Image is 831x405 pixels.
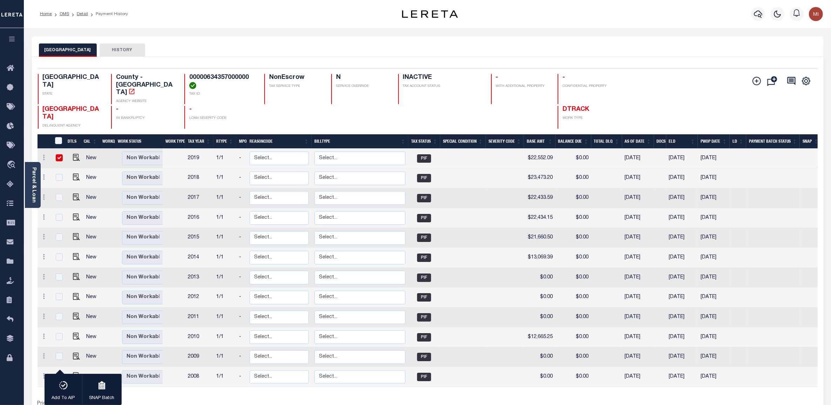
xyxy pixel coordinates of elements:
td: 2017 [185,188,213,208]
td: $0.00 [524,308,556,328]
td: $0.00 [556,308,591,328]
td: New [83,268,103,288]
td: New [83,228,103,248]
th: PWOP Date: activate to sort column ascending [698,134,730,149]
th: Docs [654,134,666,149]
span: PIF [417,274,431,282]
td: [DATE] [666,208,698,228]
td: 1/1 [213,149,236,169]
td: - [236,168,247,188]
td: - [236,328,247,347]
h4: 00000634357000000 [189,74,256,89]
th: Severity Code: activate to sort column ascending [486,134,524,149]
th: RType: activate to sort column ascending [213,134,236,149]
td: $0.00 [556,168,591,188]
td: [DATE] [666,367,698,387]
span: - [496,74,498,81]
h4: [GEOGRAPHIC_DATA] [43,74,103,89]
td: 2016 [185,208,213,228]
td: New [83,188,103,208]
td: - [236,208,247,228]
a: Parcel & Loan [31,167,36,203]
td: [DATE] [666,149,698,169]
span: PIF [417,313,431,322]
td: 1/1 [213,288,236,308]
th: &nbsp;&nbsp;&nbsp;&nbsp;&nbsp;&nbsp;&nbsp;&nbsp;&nbsp;&nbsp; [38,134,51,149]
td: - [236,347,247,367]
p: TAX ID [189,92,256,97]
td: 1/1 [213,367,236,387]
span: PIF [417,194,431,202]
td: [DATE] [666,248,698,268]
th: Base Amt: activate to sort column ascending [524,134,556,149]
td: New [83,248,103,268]
p: AGENCY WEBSITE [116,99,176,104]
td: [DATE] [622,308,654,328]
button: HISTORY [100,43,145,57]
td: - [236,308,247,328]
td: $0.00 [556,268,591,288]
p: SERVICE OVERRIDE [336,84,390,89]
td: [DATE] [622,149,654,169]
td: [DATE] [698,149,730,169]
td: [DATE] [698,367,730,387]
td: 2013 [185,268,213,288]
td: New [83,288,103,308]
td: 1/1 [213,228,236,248]
td: [DATE] [666,268,698,288]
td: [DATE] [622,228,654,248]
td: $0.00 [556,367,591,387]
td: $0.00 [556,188,591,208]
td: - [236,288,247,308]
p: LOAN SEVERITY CODE [189,116,256,121]
th: BillType: activate to sort column ascending [312,134,408,149]
button: [GEOGRAPHIC_DATA] [39,43,97,57]
p: WORK TYPE [563,116,622,121]
td: - [236,268,247,288]
td: 2010 [185,328,213,347]
p: TAX SERVICE TYPE [269,84,323,89]
td: - [236,149,247,169]
th: Tax Year: activate to sort column ascending [185,134,213,149]
th: &nbsp; [51,134,65,149]
span: PIF [417,174,431,182]
h4: NonEscrow [269,74,323,82]
td: [DATE] [666,347,698,367]
td: 2012 [185,288,213,308]
td: New [83,168,103,188]
td: 1/1 [213,328,236,347]
th: Special Condition: activate to sort column ascending [440,134,486,149]
td: 1/1 [213,188,236,208]
td: $22,434.15 [524,208,556,228]
td: $0.00 [556,288,591,308]
td: 2015 [185,228,213,248]
th: CAL: activate to sort column ascending [81,134,100,149]
td: [DATE] [622,268,654,288]
p: TAX ACCOUNT STATUS [403,84,483,89]
td: [DATE] [666,328,698,347]
td: $0.00 [524,288,556,308]
th: WorkQ [100,134,115,149]
th: Balance Due: activate to sort column ascending [556,134,591,149]
li: Payment History [88,11,128,17]
td: [DATE] [698,168,730,188]
p: DELINQUENT AGENCY [43,123,103,129]
td: $12,665.25 [524,328,556,347]
td: 2009 [185,347,213,367]
h4: INACTIVE [403,74,483,82]
span: PIF [417,214,431,222]
a: Home [40,12,52,16]
td: 2008 [185,367,213,387]
td: [DATE] [698,308,730,328]
td: 1/1 [213,168,236,188]
td: $0.00 [556,208,591,228]
td: [DATE] [698,268,730,288]
td: $0.00 [556,149,591,169]
span: - [563,74,565,81]
td: $13,069.39 [524,248,556,268]
td: - [236,228,247,248]
td: $0.00 [524,367,556,387]
td: [DATE] [622,188,654,208]
td: 1/1 [213,268,236,288]
td: $22,433.59 [524,188,556,208]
